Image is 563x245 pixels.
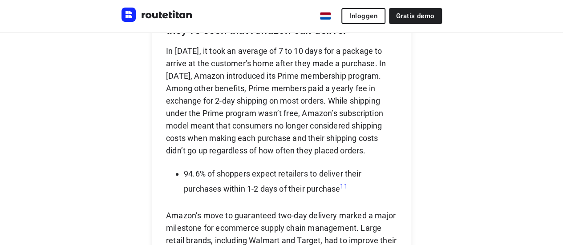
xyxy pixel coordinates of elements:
span: Inloggen [349,12,377,20]
span: Gratis demo [396,12,435,20]
a: Routetitan [122,8,193,24]
p: 94.6% of shoppers expect retailers to deliver their purchases within 1-2 days of their purchase [184,168,397,195]
p: In [DATE], it took an average of 7 to 10 days for a package to arrive at the customer’s home afte... [166,45,397,157]
a: Gratis demo [389,8,442,24]
img: Routetitan logo [122,8,193,22]
button: Inloggen [341,8,385,24]
a: 11 [340,183,347,190]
